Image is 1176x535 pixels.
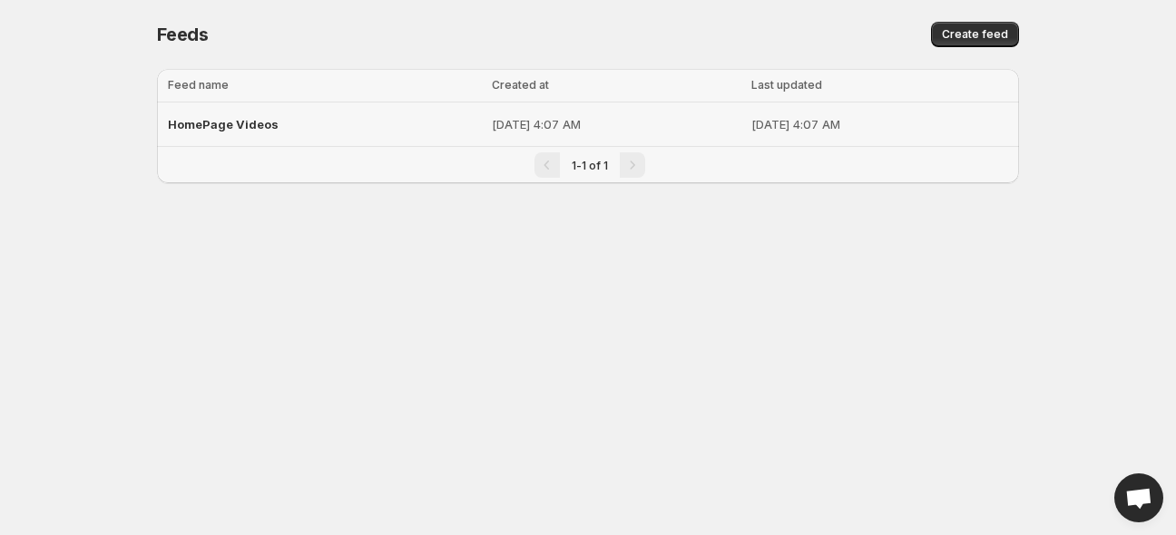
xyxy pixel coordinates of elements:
nav: Pagination [157,146,1019,183]
p: [DATE] 4:07 AM [492,115,740,133]
span: Last updated [751,78,822,92]
span: Feed name [168,78,229,92]
p: [DATE] 4:07 AM [751,115,1008,133]
a: Open chat [1114,473,1163,522]
span: Create feed [942,27,1008,42]
span: Created at [492,78,549,92]
button: Create feed [931,22,1019,47]
span: HomePage Videos [168,117,279,131]
span: 1-1 of 1 [572,159,608,172]
span: Feeds [157,24,209,45]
